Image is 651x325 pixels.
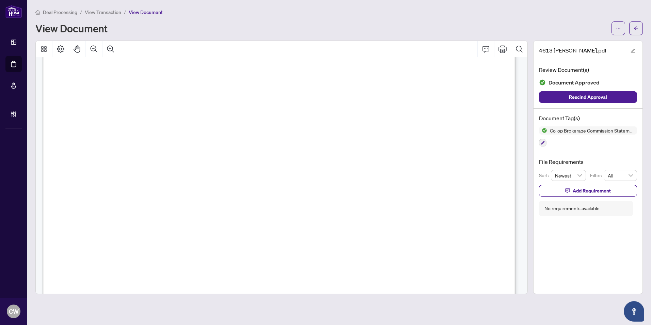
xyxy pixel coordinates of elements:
[35,10,40,15] span: home
[539,79,546,86] img: Document Status
[124,8,126,16] li: /
[80,8,82,16] li: /
[573,185,611,196] span: Add Requirement
[634,26,638,31] span: arrow-left
[85,9,121,15] span: View Transaction
[547,128,637,133] span: Co-op Brokerage Commission Statement
[43,9,77,15] span: Deal Processing
[129,9,163,15] span: View Document
[539,91,637,103] button: Rescind Approval
[608,170,633,181] span: All
[539,126,547,135] img: Status Icon
[539,158,637,166] h4: File Requirements
[555,170,582,181] span: Newest
[590,172,604,179] p: Filter:
[539,172,551,179] p: Sort:
[539,66,637,74] h4: Review Document(s)
[539,185,637,197] button: Add Requirement
[616,26,621,31] span: ellipsis
[5,5,22,18] img: logo
[549,78,600,87] span: Document Approved
[539,46,606,55] span: 4613 [PERSON_NAME].pdf
[569,92,607,103] span: Rescind Approval
[631,48,635,53] span: edit
[539,114,637,122] h4: Document Tag(s)
[9,307,19,316] span: CW
[624,301,644,322] button: Open asap
[544,205,600,212] div: No requirements available
[35,23,108,34] h1: View Document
